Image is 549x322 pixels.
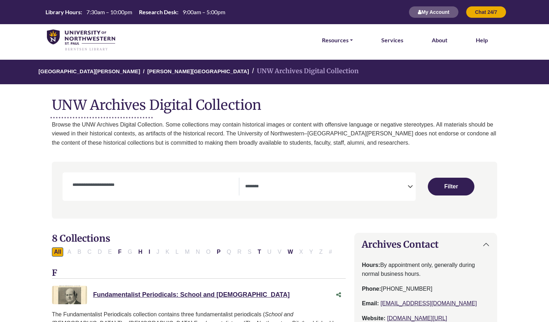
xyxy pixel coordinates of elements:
[362,286,381,292] strong: Phone:
[362,261,490,279] p: By appointment only, generally during normal business hours.
[432,36,447,45] a: About
[362,262,380,268] strong: Hours:
[52,247,63,257] button: All
[355,233,497,256] button: Archives Contact
[322,36,353,45] a: Resources
[86,9,132,15] span: 7:30am – 10:00pm
[136,247,145,257] button: Filter Results H
[362,315,385,321] strong: Website:
[47,29,115,51] img: library_home
[52,162,497,219] nav: Search filters
[52,268,346,279] h3: F
[387,315,447,321] a: [DOMAIN_NAME][URL]
[52,60,497,84] nav: breadcrumb
[255,247,263,257] button: Filter Results T
[476,36,488,45] a: Help
[409,6,459,18] button: My Account
[245,184,408,190] textarea: Search
[52,120,497,147] p: Browse the UNW Archives Digital Collection. Some collections may contain historical images or con...
[428,178,474,195] button: Submit for Search Results
[362,284,490,294] p: [PHONE_NUMBER]
[38,67,140,74] a: [GEOGRAPHIC_DATA][PERSON_NAME]
[381,300,477,306] a: [EMAIL_ADDRESS][DOMAIN_NAME]
[93,291,290,298] a: Fundamentalist Periodicals: School and [DEMOGRAPHIC_DATA]
[409,9,459,15] a: My Account
[52,91,497,113] h1: UNW Archives Digital Collection
[332,288,346,302] button: Share this Asset
[466,9,506,15] a: Chat 24/7
[146,247,152,257] button: Filter Results I
[43,8,228,16] a: Hours Today
[183,9,225,15] span: 9:00am – 5:00pm
[52,232,110,244] span: 8 Collections
[43,8,228,15] table: Hours Today
[43,8,82,16] th: Library Hours:
[466,6,506,18] button: Chat 24/7
[285,247,295,257] button: Filter Results W
[52,248,335,254] div: Alpha-list to filter by first letter of database name
[215,247,223,257] button: Filter Results P
[147,67,249,74] a: [PERSON_NAME][GEOGRAPHIC_DATA]
[381,36,403,45] a: Services
[362,300,379,306] strong: Email:
[68,181,239,189] input: Collection Title/Keyword
[249,66,359,76] li: UNW Archives Digital Collection
[116,247,124,257] button: Filter Results F
[136,8,179,16] th: Research Desk:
